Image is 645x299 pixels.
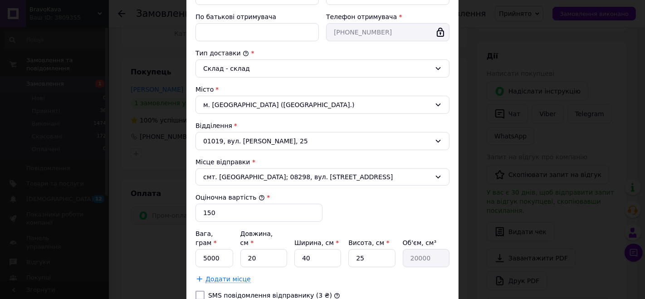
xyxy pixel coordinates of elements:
[195,230,217,246] label: Вага, грам
[326,13,397,20] label: Телефон отримувача
[195,85,450,94] div: Місто
[294,239,339,246] label: Ширина, см
[195,49,450,58] div: Тип доставки
[403,238,450,247] div: Об'єм, см³
[195,96,450,114] div: м. [GEOGRAPHIC_DATA] ([GEOGRAPHIC_DATA].)
[203,172,431,181] span: смт. [GEOGRAPHIC_DATA]; 08298, вул. [STREET_ADDRESS]
[195,13,276,20] label: По батькові отримувача
[205,275,251,283] span: Додати місце
[195,121,450,130] div: Відділення
[240,230,273,246] label: Довжина, см
[208,292,332,299] label: SMS повідомлення відправнику (3 ₴)
[195,157,450,167] div: Місце відправки
[195,132,450,150] div: 01019, вул. [PERSON_NAME], 25
[195,194,265,201] label: Оціночна вартість
[348,239,389,246] label: Висота, см
[326,23,450,41] input: +380
[203,64,431,74] div: Склад - склад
